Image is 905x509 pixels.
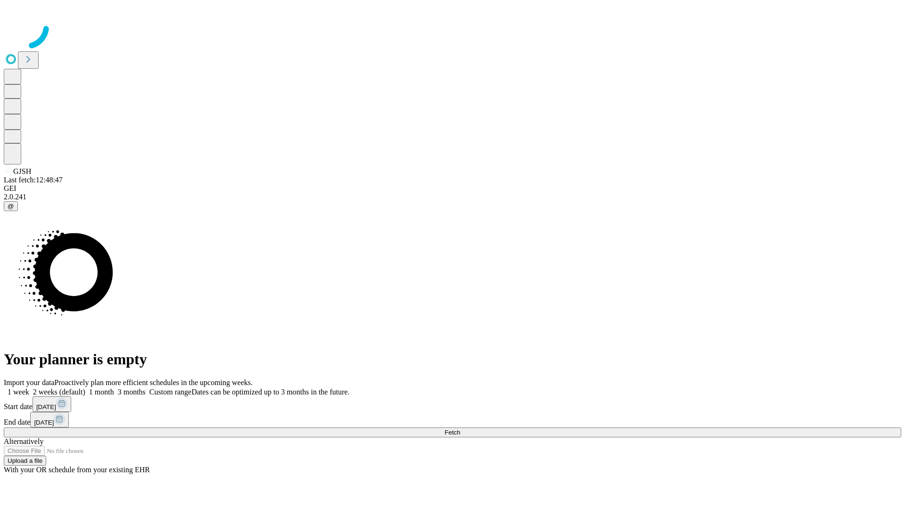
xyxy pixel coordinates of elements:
[4,437,43,445] span: Alternatively
[89,388,114,396] span: 1 month
[4,456,46,466] button: Upload a file
[13,167,31,175] span: GJSH
[4,378,55,386] span: Import your data
[30,412,69,427] button: [DATE]
[4,351,901,368] h1: Your planner is empty
[444,429,460,436] span: Fetch
[34,419,54,426] span: [DATE]
[4,466,150,474] span: With your OR schedule from your existing EHR
[118,388,146,396] span: 3 months
[55,378,253,386] span: Proactively plan more efficient schedules in the upcoming weeks.
[191,388,349,396] span: Dates can be optimized up to 3 months in the future.
[36,403,56,410] span: [DATE]
[33,396,71,412] button: [DATE]
[4,184,901,193] div: GEI
[4,396,901,412] div: Start date
[4,193,901,201] div: 2.0.241
[149,388,191,396] span: Custom range
[4,412,901,427] div: End date
[4,427,901,437] button: Fetch
[8,203,14,210] span: @
[8,388,29,396] span: 1 week
[4,201,18,211] button: @
[4,176,63,184] span: Last fetch: 12:48:47
[33,388,85,396] span: 2 weeks (default)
